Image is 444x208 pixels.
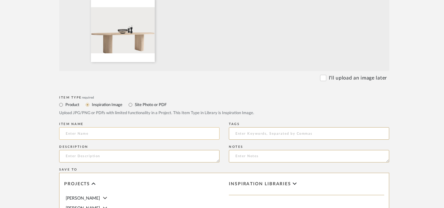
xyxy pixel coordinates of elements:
[59,101,389,109] mat-radio-group: Select item type
[65,101,79,108] label: Product
[82,96,94,99] span: required
[59,110,389,116] div: Upload JPG/PNG or PDFs with limited functionality in a Project. This Item Type in Library is Insp...
[229,127,389,140] input: Enter Keywords, Separated by Commas
[59,168,389,172] div: Save To
[229,181,291,187] span: Inspiration libraries
[229,122,389,126] div: Tags
[59,122,220,126] div: Item name
[66,196,100,201] span: [PERSON_NAME]
[134,101,167,108] label: Site Photo or PDF
[91,101,122,108] label: Inspiration Image
[64,181,90,187] span: Projects
[59,96,389,99] div: Item Type
[59,145,220,149] div: Description
[59,127,220,140] input: Enter Name
[329,74,387,82] label: I'll upload an image later
[229,145,389,149] div: Notes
